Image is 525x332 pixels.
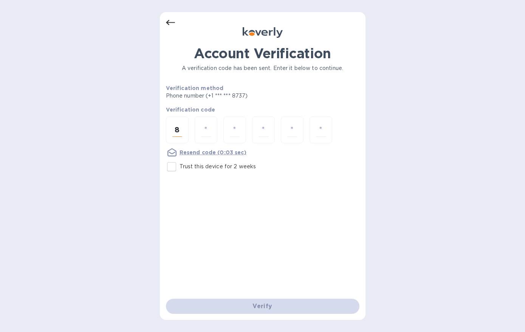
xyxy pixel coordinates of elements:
[166,85,224,91] b: Verification method
[166,92,306,100] p: Phone number (+1 *** *** 8737)
[166,45,359,61] h1: Account Verification
[180,149,246,155] u: Resend code (0:03 sec)
[166,64,359,72] p: A verification code has been sent. Enter it below to continue.
[180,163,256,171] p: Trust this device for 2 weeks
[166,106,359,113] p: Verification code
